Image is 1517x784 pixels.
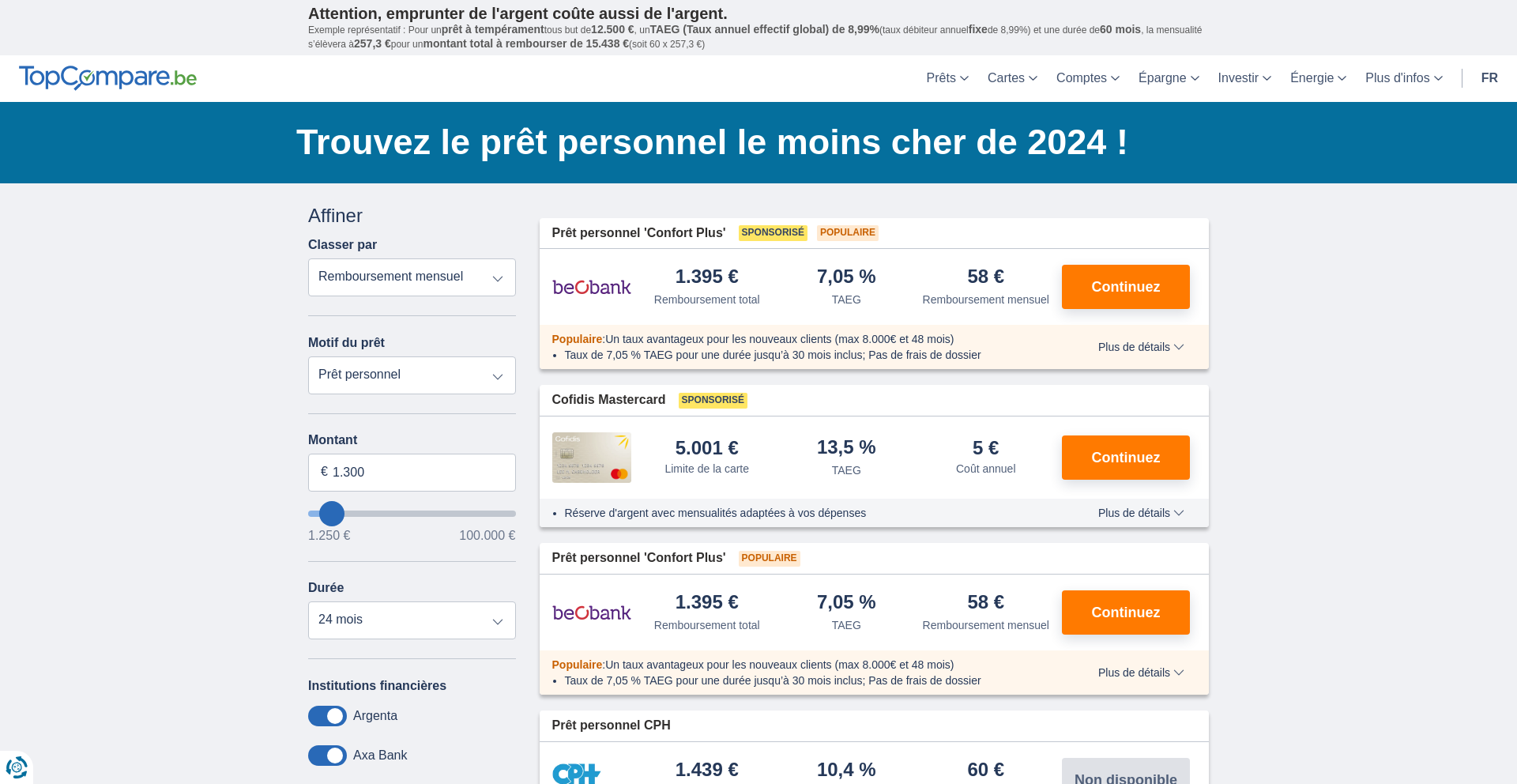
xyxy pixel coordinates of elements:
a: Comptes [1047,55,1129,102]
span: fixe [969,23,988,36]
div: 58 € [967,267,1004,288]
a: Plus d'infos [1356,55,1451,102]
a: Investir [1209,55,1282,102]
span: € [321,463,328,481]
span: Prêt personnel 'Confort Plus' [552,224,726,243]
span: Un taux avantageux pour les nouveaux clients (max 8.000€ et 48 mois) [605,658,954,671]
span: 1.250 € [308,530,350,542]
span: Plus de détails [1098,667,1184,678]
span: 100.000 € [459,530,515,542]
div: Remboursement total [654,292,760,307]
div: TAEG [832,462,861,478]
span: Populaire [739,551,800,567]
span: 60 mois [1100,23,1141,36]
h1: Trouvez le prêt personnel le moins cher de 2024 ! [296,118,1209,167]
span: prêt à tempérament [442,23,544,36]
input: wantToBorrow [308,511,516,517]
p: Attention, emprunter de l'argent coûte aussi de l'argent. [308,4,1209,23]
a: Énergie [1281,55,1356,102]
div: : [540,657,1065,673]
span: 257,3 € [354,37,391,50]
div: 1.439 € [676,760,739,782]
div: 1.395 € [676,267,739,288]
div: 13,5 % [817,438,876,459]
label: Durée [308,581,344,595]
div: 1.395 € [676,593,739,614]
label: Motif du prêt [308,336,385,350]
p: Exemple représentatif : Pour un tous but de , un (taux débiteur annuel de 8,99%) et une durée de ... [308,23,1209,51]
span: Sponsorisé [739,225,807,241]
span: Plus de détails [1098,507,1184,518]
span: Populaire [552,658,603,671]
span: Sponsorisé [679,393,747,409]
li: Taux de 7,05 % TAEG pour une durée jusqu’à 30 mois inclus; Pas de frais de dossier [565,347,1052,363]
label: Montant [308,433,516,447]
button: Plus de détails [1086,341,1196,353]
img: pret personnel Beobank [552,593,631,632]
span: Continuez [1092,280,1161,294]
div: Affiner [308,202,516,229]
div: : [540,331,1065,347]
a: Prêts [917,55,978,102]
button: Continuez [1062,435,1190,480]
a: fr [1472,55,1508,102]
button: Continuez [1062,590,1190,635]
div: Remboursement mensuel [923,292,1049,307]
div: TAEG [832,617,861,633]
div: Remboursement total [654,617,760,633]
span: 12.500 € [591,23,634,36]
div: Limite de la carte [664,461,749,477]
div: 60 € [967,760,1004,782]
li: Réserve d'argent avec mensualités adaptées à vos dépenses [565,505,1052,521]
span: Continuez [1092,450,1161,465]
div: 58 € [967,593,1004,614]
span: Cofidis Mastercard [552,391,666,409]
button: Plus de détails [1086,666,1196,679]
span: Populaire [817,225,879,241]
div: TAEG [832,292,861,307]
div: 5 € [973,439,999,458]
div: Coût annuel [956,461,1016,477]
div: 7,05 % [817,593,876,614]
a: Cartes [978,55,1047,102]
label: Institutions financières [308,679,446,693]
span: Populaire [552,333,603,345]
label: Argenta [353,709,397,723]
div: 10,4 % [817,760,876,782]
span: TAEG (Taux annuel effectif global) de 8,99% [650,23,879,36]
span: Prêt personnel CPH [552,717,671,735]
img: pret personnel Cofidis CC [552,432,631,483]
button: Continuez [1062,265,1190,309]
label: Classer par [308,238,377,252]
div: Remboursement mensuel [923,617,1049,633]
label: Axa Bank [353,748,407,763]
span: Continuez [1092,605,1161,620]
div: 7,05 % [817,267,876,288]
button: Plus de détails [1086,507,1196,519]
span: Plus de détails [1098,341,1184,352]
li: Taux de 7,05 % TAEG pour une durée jusqu’à 30 mois inclus; Pas de frais de dossier [565,673,1052,688]
span: Un taux avantageux pour les nouveaux clients (max 8.000€ et 48 mois) [605,333,954,345]
a: Épargne [1129,55,1209,102]
div: 5.001 € [676,439,739,458]
img: pret personnel Beobank [552,267,631,307]
span: Prêt personnel 'Confort Plus' [552,549,726,567]
img: TopCompare [19,66,197,91]
span: montant total à rembourser de 15.438 € [423,37,629,50]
